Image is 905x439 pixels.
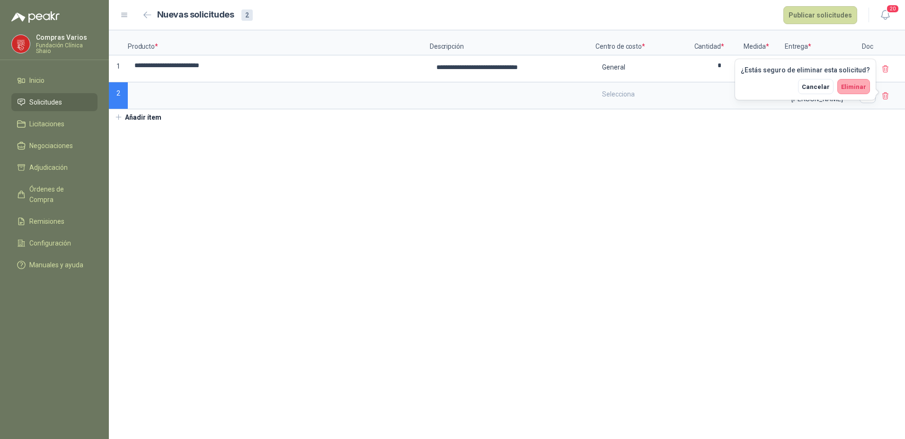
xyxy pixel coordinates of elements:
span: Negociaciones [29,140,73,151]
button: Eliminar [837,79,870,94]
span: Remisiones [29,216,64,227]
button: 20 [877,7,894,24]
div: General [596,56,689,78]
a: Órdenes de Compra [11,180,98,209]
p: 2 [109,82,128,109]
span: 20 [886,4,899,13]
a: Adjudicación [11,158,98,176]
div: ¿Estás seguro de eliminar esta solicitud? [741,65,870,75]
p: Descripción [430,30,595,55]
p: 1 [109,55,128,82]
div: Unidades [729,56,784,78]
span: Adjudicación [29,162,68,173]
span: Inicio [29,75,44,86]
button: Añadir ítem [109,109,167,125]
p: FUNDACIÓN [PERSON_NAME] [791,89,843,102]
span: Eliminar [841,83,866,90]
span: Licitaciones [29,119,64,129]
img: Logo peakr [11,11,60,23]
span: Configuración [29,238,71,248]
p: Compras Varios [36,34,98,41]
p: Doc [856,30,879,55]
p: Fundación Clínica Shaio [36,43,98,54]
button: Publicar solicitudes [783,6,857,24]
a: Inicio [11,71,98,89]
span: Manuales y ayuda [29,260,83,270]
img: Company Logo [12,35,30,53]
p: Cantidad [690,30,728,55]
a: Configuración [11,234,98,252]
p: Producto [128,30,430,55]
p: Medida [728,30,785,55]
div: Unidades [729,83,784,105]
a: Licitaciones [11,115,98,133]
a: Manuales y ayuda [11,256,98,274]
span: Cancelar [802,83,830,90]
span: Solicitudes [29,97,62,107]
button: Cancelar [798,79,834,94]
a: Negociaciones [11,137,98,155]
h2: Nuevas solicitudes [157,8,234,22]
p: Centro de costo [595,30,690,55]
span: Órdenes de Compra [29,184,89,205]
div: 2 [241,9,253,21]
a: Solicitudes [11,93,98,111]
p: Entrega [785,30,856,55]
div: Selecciona [596,83,689,105]
a: Remisiones [11,212,98,230]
